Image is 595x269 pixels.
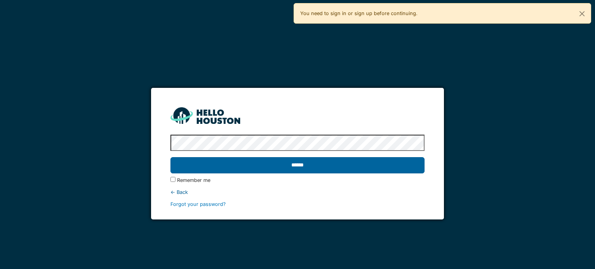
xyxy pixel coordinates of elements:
[177,176,210,184] label: Remember me
[294,3,591,24] div: You need to sign in or sign up before continuing.
[170,107,240,124] img: HH_line-BYnF2_Hg.png
[170,201,226,207] a: Forgot your password?
[170,188,424,196] div: ← Back
[573,3,591,24] button: Close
